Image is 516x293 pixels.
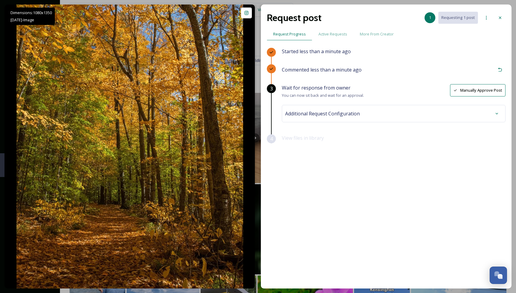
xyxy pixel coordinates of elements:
[285,110,360,117] span: Additional Request Configuration
[267,11,321,25] h2: Request post
[490,267,507,284] button: Open Chat
[282,93,364,98] span: You can now sit back and wait for an approval.
[360,31,394,37] span: More From Creator
[10,10,52,15] span: Dimensions: 1080 x 1350
[282,135,324,141] span: View files in library
[270,135,273,142] span: 4
[282,84,350,91] span: Wait for response from owner
[16,5,243,288] img: ‘leaning trees’ - the tree line on the right aims to leads you down the leafy trail • • • #dslrph...
[438,12,478,23] button: Requesting 1 post
[273,31,306,37] span: Request Progress
[270,85,273,92] span: 3
[318,31,347,37] span: Active Requests
[10,17,34,23] span: [DATE] - Image
[429,15,431,20] span: 1
[282,66,362,73] span: Commented less than a minute ago
[450,84,506,96] button: Manually Approve Post
[282,48,351,55] span: Started less than a minute ago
